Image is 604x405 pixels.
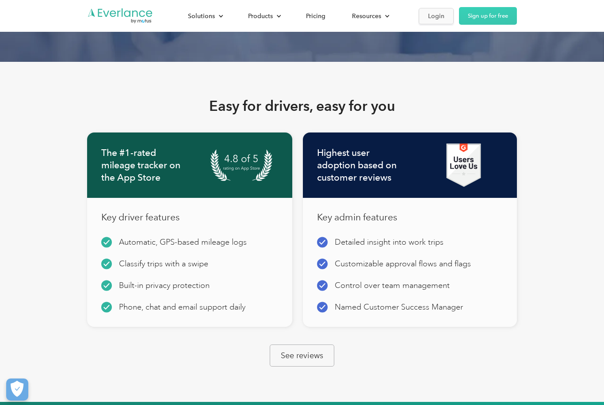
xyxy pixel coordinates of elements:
a: The #1-rated mileage tracker on the App StoreKey driver featuresAutomatic, GPS-based mileage logs... [87,132,292,327]
p: Named Customer Success Manager [335,302,463,312]
h3: Highest user adoption based on customer reviews [317,136,403,194]
a: Login [419,8,454,24]
p: Detailed insight into work trips [335,237,443,247]
div: Solutions [188,11,215,22]
p: Automatic, GPS-based mileage logs [119,237,247,247]
p: Key admin features [317,212,397,223]
h3: The #1-rated mileage tracker on the App Store [101,136,183,194]
div: Login [428,11,444,22]
div: Solutions [179,8,230,24]
p: Control over team management [335,280,450,291]
p: Built-in privacy protection [119,280,210,291]
input: Submit [65,53,109,71]
p: Key driver features [101,212,180,223]
a: Sign up for free [459,7,517,25]
div: Resources [343,8,397,24]
a: Highest user adoption based on customer reviewsKey admin featuresDetailed insight into work trips... [303,132,517,327]
p: Classify trips with a swipe [119,258,208,269]
p: Phone, chat and email support daily [119,302,245,312]
a: See reviews [270,344,334,367]
button: Cookies Settings [6,379,28,401]
a: Go to homepage [87,8,153,24]
div: Products [248,11,273,22]
div: Resources [352,11,381,22]
div: Products [239,8,288,24]
p: Customizable approval flows and flags [335,258,471,269]
a: Pricing [297,8,334,24]
div: Pricing [306,11,325,22]
div: See reviews [281,350,323,361]
h2: Easy for drivers, easy for you [209,97,395,115]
